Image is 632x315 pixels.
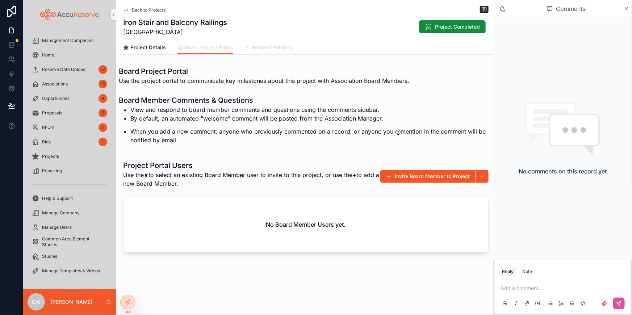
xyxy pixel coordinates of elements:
h1: Iron Stair and Balcony Railings [123,17,227,28]
strong: ∨ [144,171,148,178]
h2: No Board Member Users yet. [266,220,346,229]
span: Associations [42,81,68,87]
div: 11 [99,123,107,132]
span: Opportunities [42,96,70,101]
span: Back to Projects [132,7,166,13]
p: [PERSON_NAME] [51,298,92,306]
div: 15 [99,80,107,88]
h1: Project Portal Users [123,160,390,171]
span: Comments [556,4,585,13]
a: Board Project Portal [177,41,233,55]
div: 17 [99,65,107,74]
a: Manage Company [28,206,112,219]
span: Projects [42,154,59,159]
h2: No comments on this record yet [519,167,607,176]
span: Home [42,52,54,58]
a: Projects [28,150,112,163]
a: Request Funding [244,41,293,55]
span: Project Completed [435,23,480,30]
span: Manage Templates & Videos [42,268,100,274]
span: Studies [42,253,57,259]
a: Reporting [28,164,112,177]
a: Home [28,49,112,62]
a: Manage Users [28,221,112,234]
a: Reserve Data Upload17 [28,63,112,76]
a: Help & Support [28,192,112,205]
span: Help & Support [42,196,73,201]
span: RFQ's [42,125,54,130]
span: Proposals [42,110,62,116]
img: App logo [40,9,99,20]
button: Note [519,267,535,276]
p: By default, an automated "welcome" comment will be posted from the Association Manager. [130,114,493,123]
a: Associations15 [28,77,112,91]
span: Board Project Portal [185,44,233,51]
a: Management Companies [28,34,112,47]
div: scrollable content [23,29,116,287]
h1: Board Project Portal [119,66,409,76]
p: When you add a new comment, anyone who previously commented on a record, or anyone you @mention i... [130,127,493,144]
strong: + [352,171,356,178]
span: [GEOGRAPHIC_DATA] [123,28,227,36]
a: Manage Templates & Videos [28,264,112,277]
span: Request Funding [252,44,293,51]
a: Opportunities8 [28,92,112,105]
div: 8 [99,94,107,103]
div: Note [522,269,532,274]
span: Bids [42,139,51,145]
span: Manage Users [42,224,72,230]
span: Manage Company [42,210,80,216]
a: Back to Projects [123,7,166,13]
a: Proposals6 [28,106,112,119]
button: Project Completed [419,20,486,33]
span: Reporting [42,168,62,174]
a: Bids1 [28,135,112,148]
a: Project Details [123,41,166,55]
p: Use the to select an existing Board Member user to invite to this project, or use the to add a ne... [123,171,390,188]
a: RFQ's11 [28,121,112,134]
span: CA [32,298,41,306]
span: Project Details [130,44,166,51]
div: 6 [99,109,107,117]
span: Reserve Data Upload [42,67,85,72]
a: Common Area Element Studies [28,235,112,248]
span: Use the project portal to communicate key milestones about this project with Association Board Me... [119,76,409,85]
span: Management Companies [42,38,93,43]
button: Invite Board Member to Project [380,170,476,183]
a: Studies [28,250,112,263]
li: View and respond to board member comments and questions using the comments sidebar. [130,105,493,114]
button: Reply [499,267,516,276]
h1: Board Member Comments & Questions [119,95,493,105]
span: Common Area Element Studies [42,236,104,248]
div: 1 [99,138,107,146]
